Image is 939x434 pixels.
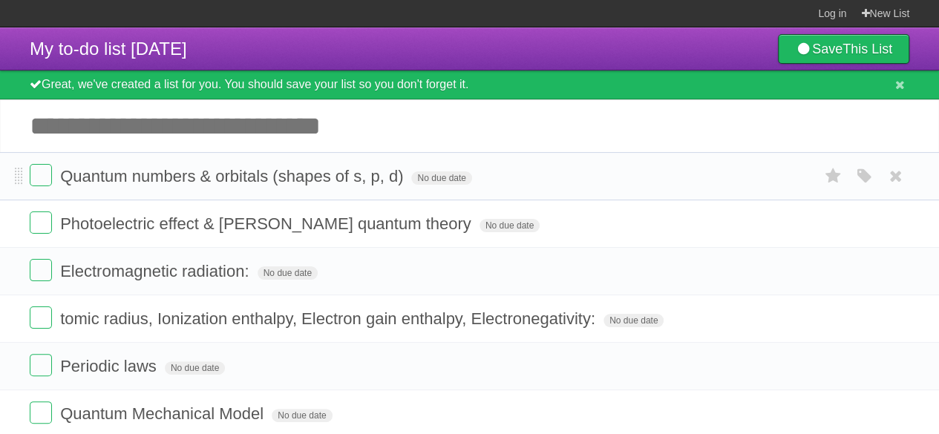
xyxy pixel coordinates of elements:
[819,306,847,331] label: Star task
[258,266,318,280] span: No due date
[819,259,847,283] label: Star task
[819,164,847,188] label: Star task
[30,259,52,281] label: Done
[30,164,52,186] label: Done
[30,306,52,329] label: Done
[843,42,892,56] b: This List
[60,167,407,185] span: Quantum numbers & orbitals (shapes of s, p, d)
[60,357,160,375] span: Periodic laws
[819,401,847,426] label: Star task
[30,354,52,376] label: Done
[819,354,847,378] label: Star task
[480,219,540,232] span: No due date
[60,214,475,233] span: Photoelectric effect & [PERSON_NAME] quantum theory
[272,409,332,422] span: No due date
[30,401,52,424] label: Done
[60,262,252,280] span: Electromagnetic radiation:
[603,314,664,327] span: No due date
[30,39,187,59] span: My to-do list [DATE]
[165,361,225,375] span: No due date
[60,309,599,328] span: tomic radius, Ionization enthalpy, Electron gain enthalpy, Electronegativity:
[778,34,909,64] a: SaveThis List
[819,211,847,236] label: Star task
[60,404,267,423] span: Quantum Mechanical Model
[411,171,471,185] span: No due date
[30,211,52,234] label: Done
